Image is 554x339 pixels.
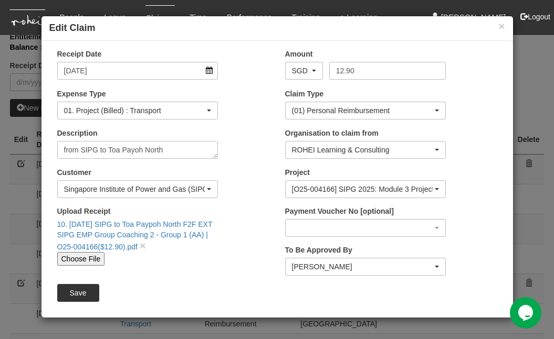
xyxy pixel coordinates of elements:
button: [O25-004166] SIPG 2025: Module 3 Project Work + Graduation [285,180,446,198]
label: Upload Receipt [57,206,111,216]
button: Singapore Institute of Power and Gas (SIPG) [57,180,218,198]
div: 01. Project (Billed) : Transport [64,105,205,116]
label: Expense Type [57,89,106,99]
input: Save [57,284,99,302]
div: SGD [292,65,310,76]
label: Customer [57,167,91,178]
label: To Be Approved By [285,245,352,255]
label: Amount [285,49,313,59]
input: Choose File [57,252,105,266]
label: Organisation to claim from [285,128,379,138]
button: ROHEI Learning & Consulting [285,141,446,159]
label: Description [57,128,98,138]
button: Joshua Tan [285,258,446,276]
a: 10. [DATE] SIPG to Toa Paypoh North F2F EXT SIPG EMP Group Coaching 2 - Group 1 (AA) | O25-004166... [57,220,213,251]
div: [PERSON_NAME] [292,261,433,272]
iframe: chat widget [510,297,543,329]
label: Project [285,167,310,178]
input: d/m/yyyy [57,62,218,80]
label: Payment Voucher No [optional] [285,206,394,216]
div: [O25-004166] SIPG 2025: Module 3 Project Work + Graduation [292,184,433,194]
b: Edit Claim [49,23,96,33]
div: (01) Personal Reimbursement [292,105,433,116]
label: Claim Type [285,89,324,99]
button: × [498,20,505,31]
button: 01. Project (Billed) : Transport [57,102,218,119]
a: close [140,239,146,251]
button: SGD [285,62,323,80]
textarea: from SIPG to Toa Payoh North [57,141,218,159]
div: ROHEI Learning & Consulting [292,145,433,155]
button: (01) Personal Reimbursement [285,102,446,119]
div: Singapore Institute of Power and Gas (SIPG) [64,184,205,194]
label: Receipt Date [57,49,102,59]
